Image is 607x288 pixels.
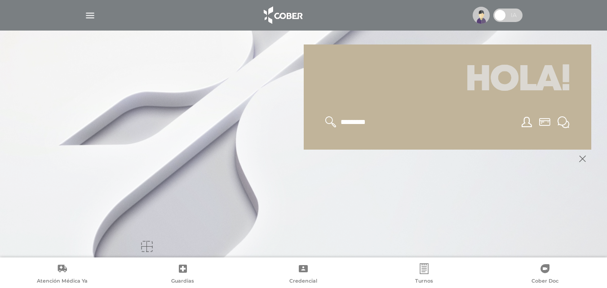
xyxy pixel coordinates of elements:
span: Atención Médica Ya [37,278,88,286]
span: Turnos [415,278,433,286]
img: profile-placeholder.svg [473,7,490,24]
span: Cober Doc [532,278,558,286]
img: logo_cober_home-white.png [259,4,306,26]
img: Cober_menu-lines-white.svg [84,10,96,21]
a: Credencial [243,263,364,286]
span: Credencial [289,278,317,286]
a: Cober Doc [484,263,605,286]
h1: Hola! [315,55,580,106]
span: Guardias [171,278,194,286]
a: Guardias [123,263,244,286]
a: Turnos [364,263,485,286]
a: Atención Médica Ya [2,263,123,286]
